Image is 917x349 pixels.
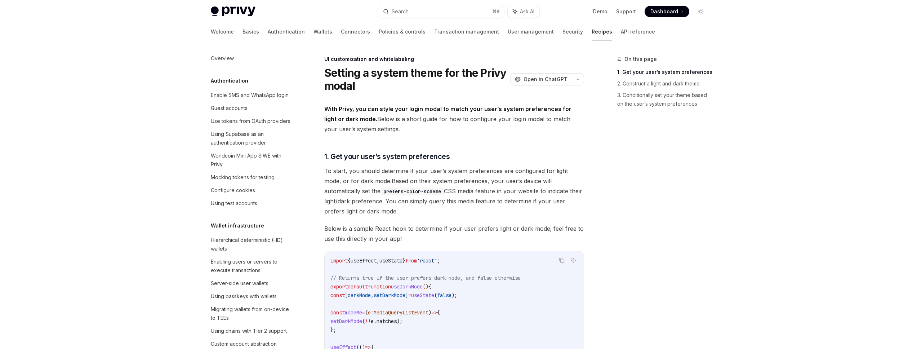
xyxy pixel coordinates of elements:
[324,66,507,92] h1: Setting a system theme for the Privy modal
[617,78,712,89] a: 2. Construct a light and dark theme
[645,6,689,17] a: Dashboard
[624,55,657,63] span: On this page
[348,292,371,299] span: darkMode
[508,5,539,18] button: Ask AI
[205,234,297,255] a: Hierarchical deterministic (HD) wallets
[434,292,437,299] span: (
[371,292,374,299] span: ,
[402,257,405,264] span: }
[405,292,408,299] span: ]
[362,309,365,316] span: =
[211,173,275,182] div: Mocking tokens for testing
[348,257,351,264] span: {
[374,309,428,316] span: MediaQueryListEvent
[345,292,348,299] span: [
[205,52,297,65] a: Overview
[368,283,391,290] span: function
[211,279,268,288] div: Server-side user wallets
[391,283,423,290] span: useDarkMode
[330,327,336,333] span: };
[405,257,417,264] span: from
[341,23,370,40] a: Connectors
[379,23,426,40] a: Policies & controls
[380,187,444,195] code: prefers-color-scheme
[492,9,500,14] span: ⌘ K
[205,324,297,337] a: Using chains with Tier 2 support
[324,166,584,216] span: To start, you should determine if your user’s system preferences are configured for light mode, o...
[324,151,450,162] span: 1. Get your user’s system preferences
[211,151,293,169] div: Worldcoin Mini App SIWE with Privy
[451,292,457,299] span: );
[368,309,371,316] span: e
[428,309,431,316] span: )
[569,256,578,265] button: Ask AI
[324,56,584,63] div: UI customization and whitelabeling
[324,105,571,123] strong: With Privy, you can style your login modal to match your user’s system preferences for light or d...
[362,318,365,324] span: (
[205,184,297,197] a: Configure cookies
[557,256,566,265] button: Copy the contents from the code block
[324,224,584,244] span: Below is a sample React hook to determine if your user prefers light or dark mode; feel free to u...
[437,257,440,264] span: ;
[211,54,234,63] div: Overview
[351,257,377,264] span: useEffect
[211,305,293,322] div: Migrating wallets from on-device to TEEs
[242,23,259,40] a: Basics
[408,292,411,299] span: =
[211,221,264,230] h5: Wallet infrastructure
[434,23,499,40] a: Transaction management
[392,7,412,16] div: Search...
[205,255,297,277] a: Enabling users or servers to execute transactions
[428,283,431,290] span: {
[378,5,504,18] button: Search...⌘K
[345,309,362,316] span: modeMe
[417,257,437,264] span: 'react'
[621,23,655,40] a: API reference
[695,6,707,17] button: Toggle dark mode
[205,102,297,115] a: Guest accounts
[379,257,402,264] span: useState
[211,130,293,147] div: Using Supabase as an authentication provider
[211,91,289,100] div: Enable SMS and WhatsApp login
[205,277,297,290] a: Server-side user wallets
[205,115,297,128] a: Use tokens from OAuth providers
[423,283,428,290] span: ()
[397,318,402,324] span: );
[371,309,374,316] span: :
[330,257,348,264] span: import
[374,318,377,324] span: .
[411,292,434,299] span: useState
[365,318,371,324] span: !!
[377,257,379,264] span: ,
[211,292,277,301] div: Using passkeys with wallets
[205,290,297,303] a: Using passkeys with wallets
[211,186,255,195] div: Configure cookies
[508,23,554,40] a: User management
[205,303,297,324] a: Migrating wallets from on-device to TEEs
[437,292,451,299] span: false
[211,236,293,253] div: Hierarchical deterministic (HD) wallets
[374,292,405,299] span: setDarkMode
[617,89,712,110] a: 3. Conditionally set your theme based on the user’s system preferences
[211,23,234,40] a: Welcome
[616,8,636,15] a: Support
[324,104,584,134] span: Below is a short guide for how to configure your login modal to match your user’s system settings.
[211,104,248,112] div: Guest accounts
[431,309,437,316] span: =>
[593,8,607,15] a: Demo
[562,23,583,40] a: Security
[348,283,368,290] span: default
[205,197,297,210] a: Using test accounts
[313,23,332,40] a: Wallets
[592,23,612,40] a: Recipes
[330,292,345,299] span: const
[211,327,287,335] div: Using chains with Tier 2 support
[330,275,521,281] span: // Returns true if the user prefers dark mode, and false otherwise
[510,73,572,85] button: Open in ChatGPT
[330,318,362,324] span: setDarkMode
[205,171,297,184] a: Mocking tokens for testing
[330,283,348,290] span: export
[205,128,297,149] a: Using Supabase as an authentication provider
[211,76,248,85] h5: Authentication
[524,76,567,83] span: Open in ChatGPT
